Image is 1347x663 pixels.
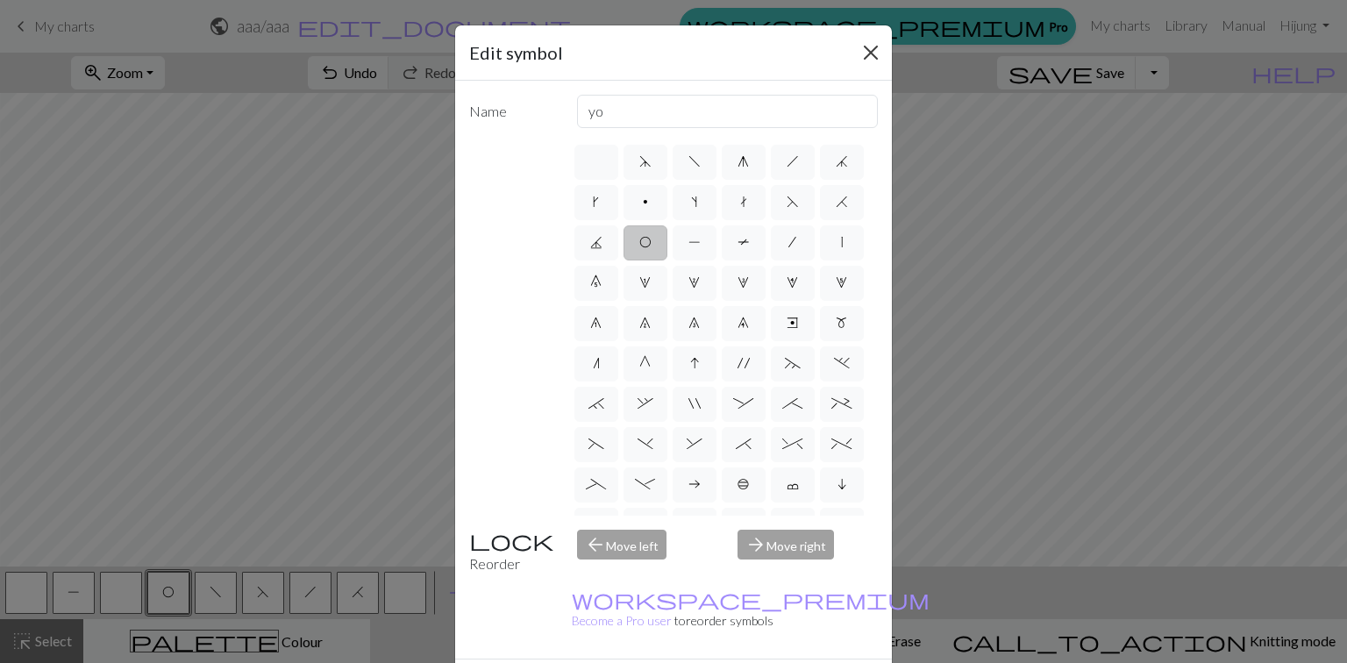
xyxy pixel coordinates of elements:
[733,396,753,410] span: :
[738,275,749,289] span: 3
[738,356,750,370] span: '
[639,316,651,330] span: 7
[588,396,604,410] span: `
[639,235,652,249] span: O
[459,530,567,574] div: Reorder
[787,477,799,491] span: c
[593,195,599,209] span: k
[740,195,747,209] span: t
[638,396,653,410] span: ,
[738,316,749,330] span: 9
[831,396,852,410] span: +
[688,154,701,168] span: f
[687,437,702,451] span: &
[782,437,802,451] span: ^
[639,275,651,289] span: 1
[834,356,850,370] span: .
[459,95,567,128] label: Name
[688,477,701,491] span: a
[639,154,652,168] span: d
[688,396,701,410] span: "
[738,235,750,249] span: T
[688,316,700,330] span: 8
[691,195,697,209] span: s
[590,316,602,330] span: 6
[831,437,852,451] span: %
[690,356,699,370] span: I
[639,356,651,370] span: G
[643,195,648,209] span: p
[782,396,802,410] span: ;
[572,592,930,628] small: to reorder symbols
[787,275,798,289] span: 4
[841,235,843,249] span: |
[787,154,799,168] span: h
[857,39,885,67] button: Close
[586,477,606,491] span: _
[738,477,750,491] span: b
[837,477,846,491] span: i
[469,39,563,66] h5: Edit symbol
[836,154,848,168] span: j
[588,437,604,451] span: (
[788,235,796,249] span: /
[638,437,653,451] span: )
[688,235,701,249] span: P
[836,316,847,330] span: m
[593,356,600,370] span: n
[572,592,930,628] a: Become a Pro user
[738,154,749,168] span: g
[787,195,799,209] span: F
[635,477,655,491] span: -
[688,275,700,289] span: 2
[836,275,847,289] span: 5
[785,356,801,370] span: ~
[590,235,602,249] span: J
[787,316,798,330] span: e
[572,587,930,611] span: workspace_premium
[590,275,602,289] span: 0
[836,195,848,209] span: H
